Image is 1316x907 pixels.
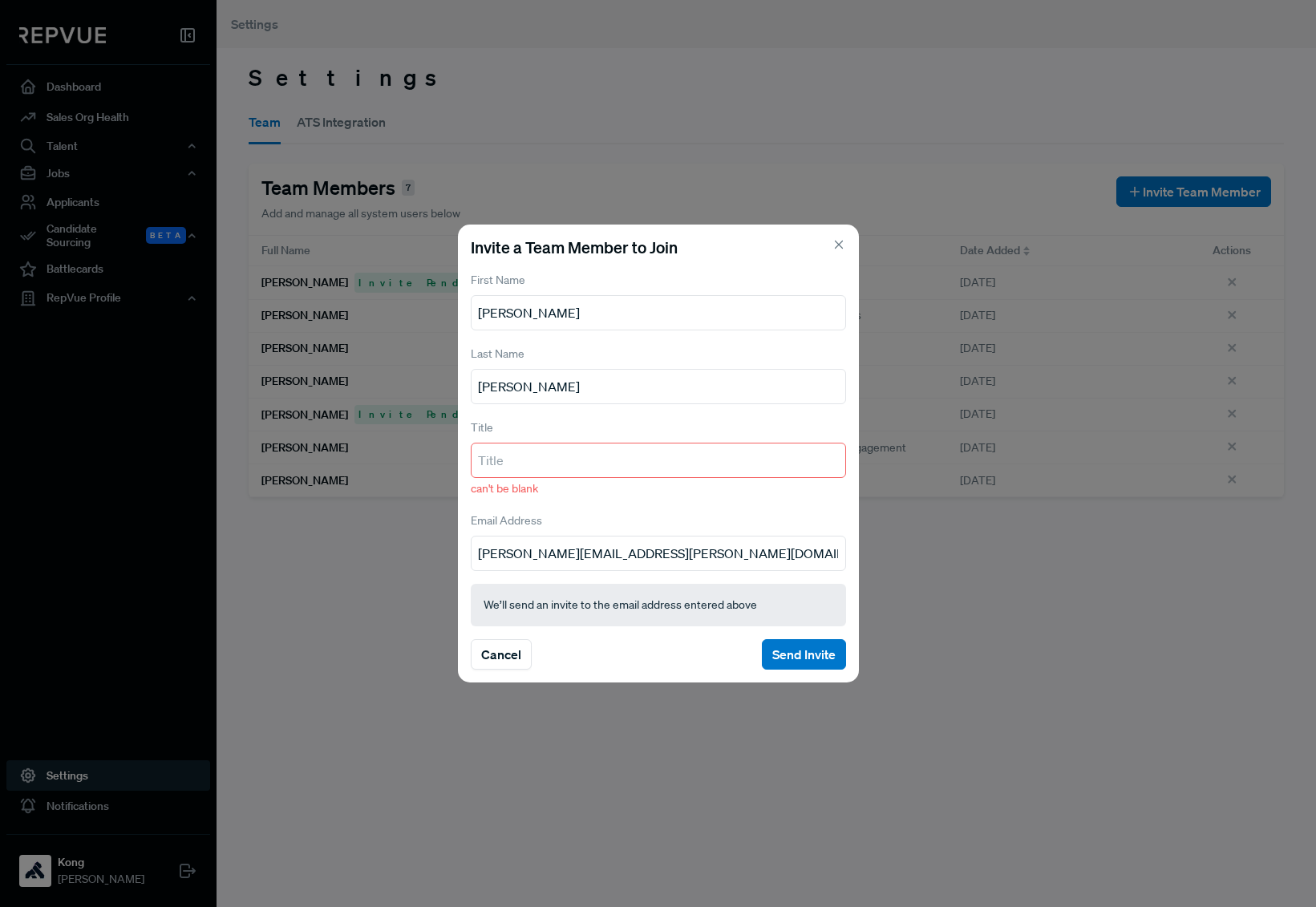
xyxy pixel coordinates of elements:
input: John [471,295,846,330]
label: First Name [471,272,525,289]
h5: Invite a Team Member to Join [471,237,846,257]
input: johndoe@company.com [471,536,846,571]
button: Cancel [471,639,532,670]
input: Doe [471,369,846,404]
label: Email Address [471,512,542,529]
label: Title [471,419,493,436]
input: Title [471,443,846,478]
span: can't be blank [471,481,538,496]
button: Send Invite [762,639,846,670]
p: We’ll send an invite to the email address entered above [484,597,833,613]
label: Last Name [471,346,524,362]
